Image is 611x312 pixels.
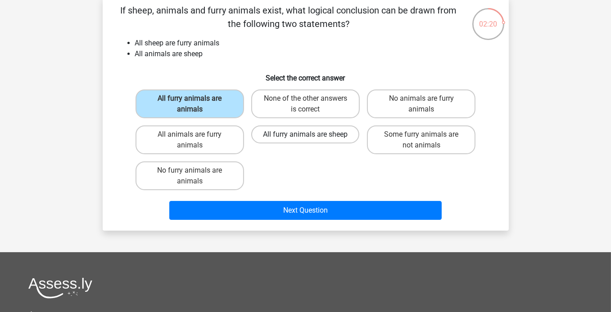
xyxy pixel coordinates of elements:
h6: Select the correct answer [117,67,494,82]
label: Some furry animals are not animals [367,125,475,154]
button: Next Question [169,201,442,220]
li: All sheep are furry animals [135,38,494,49]
label: All furry animals are sheep [251,125,359,143]
label: None of the other answers is correct [251,89,360,118]
p: If sheep, animals and furry animals exist, what logical conclusion can be drawn from the followin... [117,4,461,31]
div: 02:20 [471,7,505,30]
li: All animals are sheep [135,49,494,59]
label: No furry animals are animals [136,161,244,190]
label: No animals are furry animals [367,89,475,118]
label: All furry animals are animals [136,89,244,118]
img: Assessly logo [28,277,92,299]
label: All animals are furry animals [136,125,244,154]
